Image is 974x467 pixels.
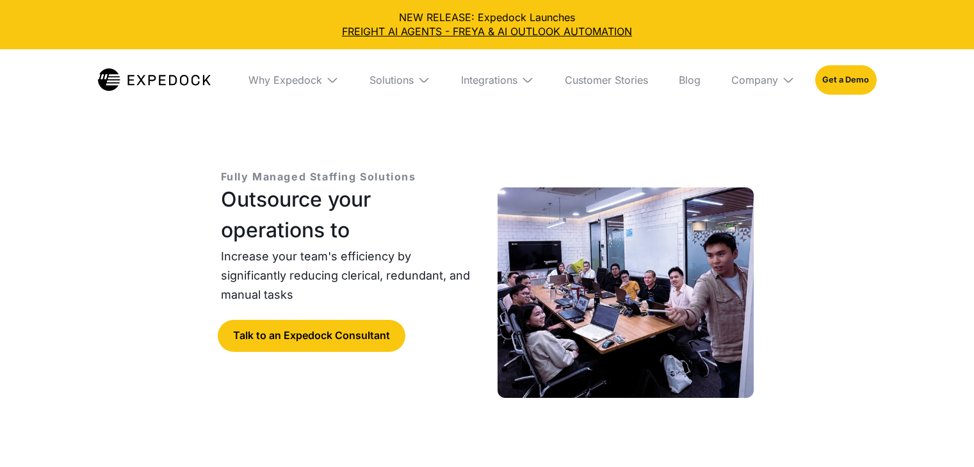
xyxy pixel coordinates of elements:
a: FREIGHT AI AGENTS - FREYA & AI OUTLOOK AUTOMATION [10,24,964,38]
a: Talk to an Expedock Consultant [218,320,405,352]
div: NEW RELEASE: Expedock Launches [10,10,964,39]
p: Increase your team's efficiency by significantly reducing clerical, redundant, and manual tasks [221,247,477,305]
div: Why Expedock [248,74,322,86]
div: Company [731,74,778,86]
a: Customer Stories [555,49,658,111]
a: Blog [669,49,711,111]
div: Integrations [461,74,517,86]
a: Get a Demo [815,65,876,95]
div: Solutions [369,74,414,86]
h1: Outsource your operations to [221,184,477,246]
p: Fully Managed Staffing Solutions [221,169,416,184]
